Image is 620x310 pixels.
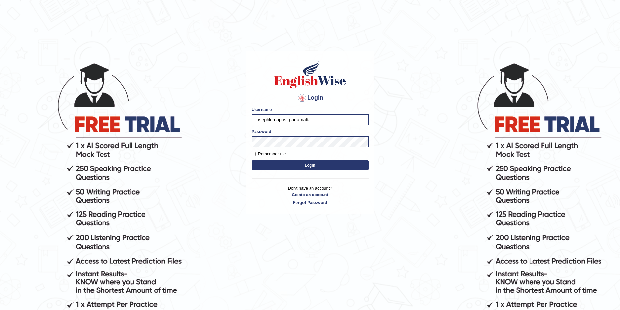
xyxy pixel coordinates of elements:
[252,151,286,157] label: Remember me
[252,185,369,205] p: Don't have an account?
[252,93,369,103] h4: Login
[252,128,271,135] label: Password
[252,199,369,206] a: Forgot Password
[252,106,272,113] label: Username
[273,60,347,89] img: Logo of English Wise sign in for intelligent practice with AI
[252,152,256,156] input: Remember me
[252,192,369,198] a: Create an account
[252,160,369,170] button: Login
